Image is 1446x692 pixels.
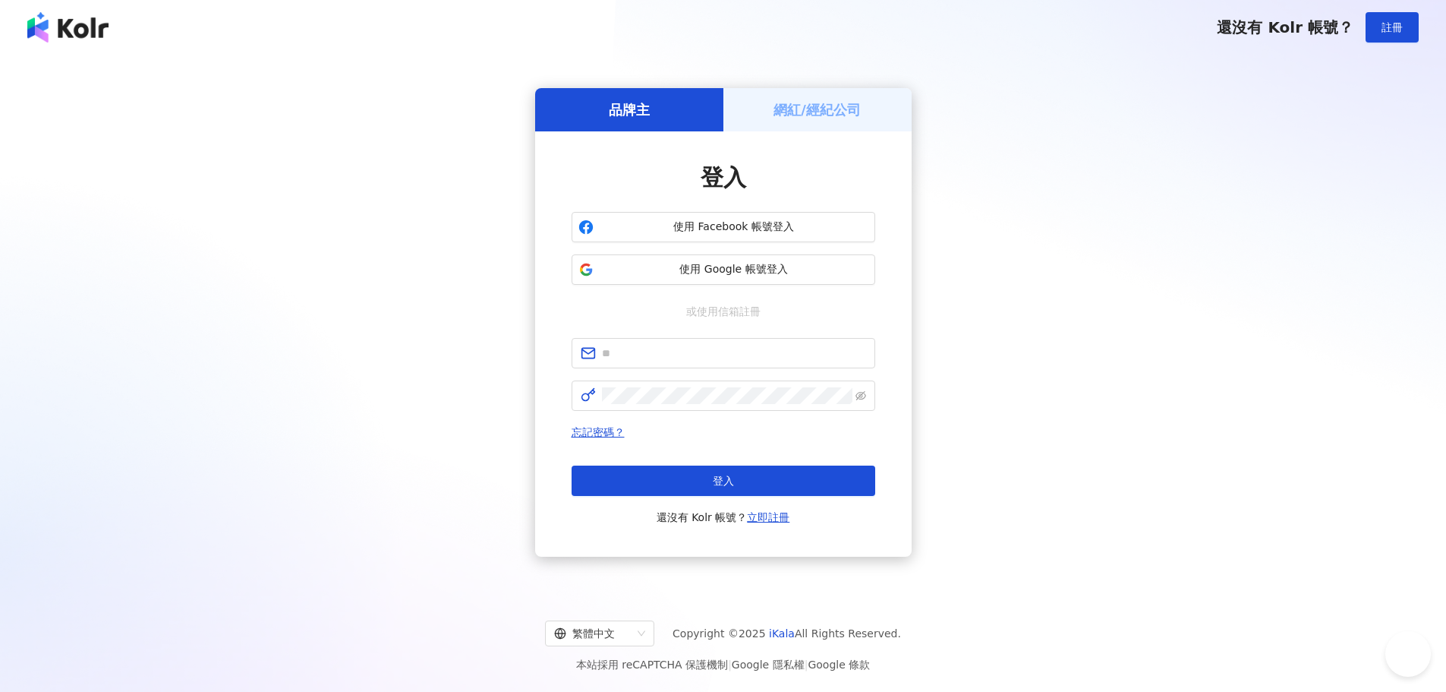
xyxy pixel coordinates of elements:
[673,624,901,643] span: Copyright © 2025 All Rights Reserved.
[773,100,861,119] h5: 網紅/經紀公司
[572,426,625,438] a: 忘記密碼？
[805,659,808,671] span: |
[600,262,868,277] span: 使用 Google 帳號登入
[713,475,734,487] span: 登入
[609,100,650,119] h5: 品牌主
[576,656,870,674] span: 本站採用 reCAPTCHA 保護機制
[1366,12,1419,43] button: 註冊
[732,659,805,671] a: Google 隱私權
[769,627,795,640] a: iKala
[572,212,875,242] button: 使用 Facebook 帳號登入
[1385,631,1431,677] iframe: Help Scout Beacon - Open
[747,511,789,523] a: 立即註冊
[855,390,866,401] span: eye-invisible
[808,659,870,671] a: Google 條款
[701,164,746,191] span: 登入
[728,659,732,671] span: |
[572,254,875,285] button: 使用 Google 帳號登入
[657,508,790,526] span: 還沒有 Kolr 帳號？
[572,466,875,496] button: 登入
[1381,21,1403,33] span: 註冊
[27,12,109,43] img: logo
[554,621,632,646] div: 繁體中文
[676,303,771,320] span: 或使用信箱註冊
[600,220,868,235] span: 使用 Facebook 帳號登入
[1217,18,1353,36] span: 還沒有 Kolr 帳號？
